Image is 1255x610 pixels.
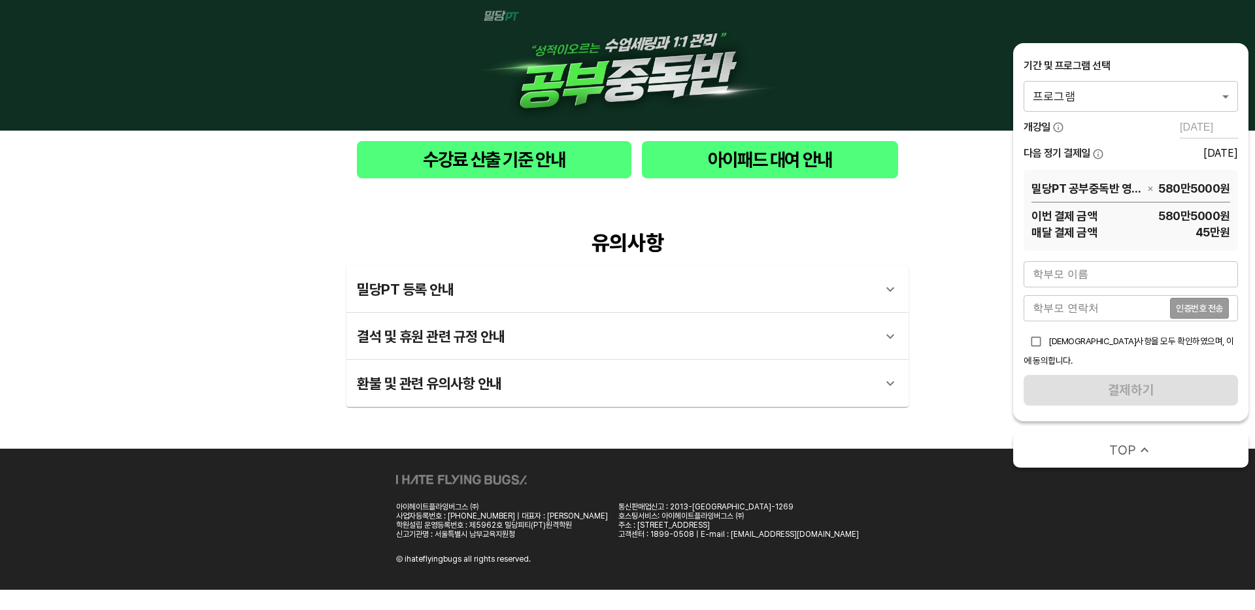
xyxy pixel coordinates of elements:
span: 580만5000 원 [1097,208,1230,224]
div: 밀당PT 등록 안내 [357,274,875,305]
span: 개강일 [1024,120,1050,135]
span: 45만 원 [1097,224,1230,240]
div: 결석 및 휴원 관련 규정 안내 [357,321,875,352]
div: Ⓒ ihateflyingbugs all rights reserved. [396,554,531,564]
div: 호스팅서비스: 아이헤이트플라잉버그스 ㈜ [618,511,859,521]
span: 이번 결제 금액 [1031,208,1097,224]
div: 학원설립 운영등록번호 : 제5962호 밀당피티(PT)원격학원 [396,521,608,530]
div: 환불 및 관련 유의사항 안내 [346,360,909,407]
div: 아이헤이트플라잉버그스 ㈜ [396,502,608,511]
div: 사업자등록번호 : [PHONE_NUMBER] | 대표자 : [PERSON_NAME] [396,511,608,521]
div: 밀당PT 등록 안내 [346,266,909,313]
button: 아이패드 대여 안내 [642,141,898,178]
span: 아이패드 대여 안내 [652,146,888,173]
span: TOP [1109,441,1136,459]
span: 매달 결제 금액 [1031,224,1097,240]
div: 프로그램 [1024,81,1238,111]
span: 밀당PT 공부중독반 영어 고등_9시간 [1031,180,1143,197]
div: 통신판매업신고 : 2013-[GEOGRAPHIC_DATA]-1269 [618,502,859,511]
div: 기간 및 프로그램 선택 [1024,59,1238,73]
input: 학부모 이름을 입력해주세요 [1024,261,1238,287]
div: [DATE] [1203,147,1238,159]
span: 수강료 산출 기준 안내 [367,146,621,173]
div: 주소 : [STREET_ADDRESS] [618,521,859,530]
span: 다음 정기 결제일 [1024,146,1090,161]
div: 신고기관명 : 서울특별시 남부교육지원청 [396,530,608,539]
input: 학부모 연락처를 입력해주세요 [1024,295,1170,321]
div: 환불 및 관련 유의사항 안내 [357,368,875,399]
img: ihateflyingbugs [396,475,527,485]
img: 1 [471,10,784,120]
span: 580만5000 원 [1158,180,1230,197]
button: 수강료 산출 기준 안내 [357,141,631,178]
div: 결석 및 휴원 관련 규정 안내 [346,313,909,360]
button: TOP [1013,432,1248,468]
div: 유의사항 [346,231,909,255]
span: [DEMOGRAPHIC_DATA]사항을 모두 확인하였으며, 이에 동의합니다. [1024,336,1234,366]
div: 고객센터 : 1899-0508 | E-mail : [EMAIL_ADDRESS][DOMAIN_NAME] [618,530,859,539]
